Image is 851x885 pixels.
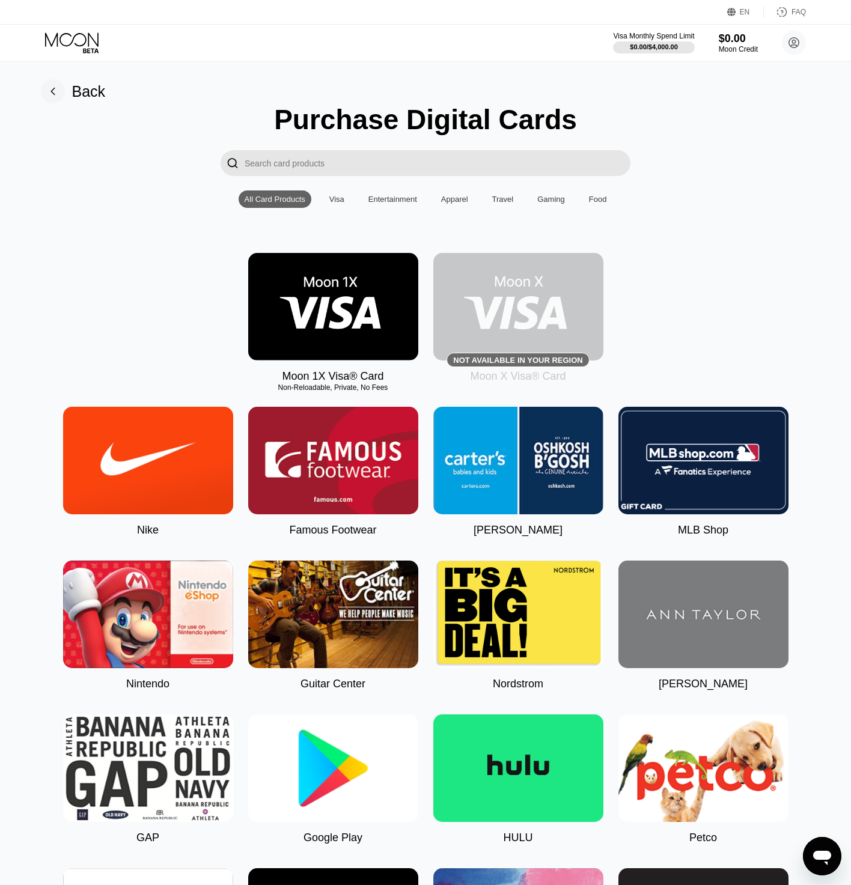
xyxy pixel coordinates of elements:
div: $0.00 / $4,000.00 [630,43,678,50]
div: Nike [137,524,159,537]
div: Visa [323,190,350,208]
div: Famous Footwear [289,524,376,537]
div: Travel [492,195,514,204]
div: Non-Reloadable, Private, No Fees [248,383,418,392]
div: Travel [486,190,520,208]
div: Gaming [537,195,565,204]
div: Apparel [435,190,474,208]
div: Petco [689,832,717,844]
div: All Card Products [239,190,311,208]
div: Moon 1X Visa® Card [282,370,383,383]
iframe: Button to launch messaging window [803,837,841,875]
div:  [221,150,245,176]
div: EN [740,8,750,16]
div: Moon Credit [719,45,758,53]
div: [PERSON_NAME] [659,678,748,690]
div: Gaming [531,190,571,208]
div: FAQ [792,8,806,16]
div: Google Play [303,832,362,844]
div: Back [41,79,106,103]
div: Entertainment [368,195,417,204]
div: Moon X Visa® Card [470,370,566,383]
div: Purchase Digital Cards [274,103,577,136]
div: GAP [136,832,159,844]
div: $0.00Moon Credit [719,32,758,53]
div: Not available in your region [453,356,582,365]
div: Food [583,190,613,208]
div: Nintendo [126,678,169,690]
div: Visa Monthly Spend Limit$0.00/$4,000.00 [613,32,694,53]
div: Nordstrom [493,678,543,690]
div: MLB Shop [678,524,728,537]
div: Food [589,195,607,204]
div: Visa [329,195,344,204]
div: Entertainment [362,190,423,208]
div: All Card Products [245,195,305,204]
input: Search card products [245,150,630,176]
div: Apparel [441,195,468,204]
div: FAQ [764,6,806,18]
div: Back [72,83,106,100]
div: Not available in your region [433,253,603,360]
div: $0.00 [719,32,758,45]
div:  [227,156,239,170]
div: HULU [503,832,532,844]
div: Guitar Center [300,678,365,690]
div: [PERSON_NAME] [474,524,563,537]
div: Visa Monthly Spend Limit [613,32,694,40]
div: EN [727,6,764,18]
